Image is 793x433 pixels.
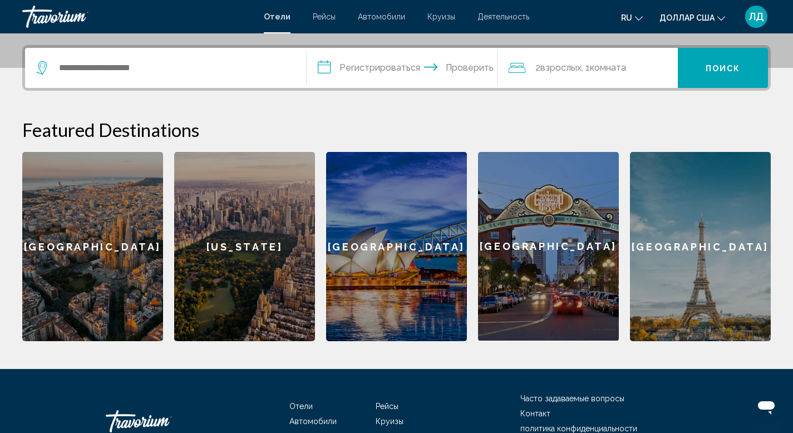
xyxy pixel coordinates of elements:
font: ru [621,13,632,22]
h2: Featured Destinations [22,119,771,141]
button: Поиск [678,48,768,88]
a: Автомобили [289,417,337,426]
a: Контакт [520,409,550,418]
a: Круизы [427,12,455,21]
a: [GEOGRAPHIC_DATA] [326,152,467,341]
a: Автомобили [358,12,405,21]
font: 2 [535,62,540,73]
font: комната [590,62,626,73]
button: Путешественники: 2 взрослых, 0 детей [498,48,678,88]
a: Отели [264,12,290,21]
font: ЛД [748,11,764,22]
a: Деятельность [477,12,529,21]
a: [US_STATE] [174,152,315,341]
a: Рейсы [313,12,336,21]
a: [GEOGRAPHIC_DATA] [22,152,163,341]
a: [GEOGRAPHIC_DATA] [630,152,771,341]
a: Часто задаваемые вопросы [520,394,624,403]
button: Изменить язык [621,9,643,26]
button: Меню пользователя [742,5,771,28]
font: взрослых [540,62,582,73]
a: Рейсы [376,402,398,411]
a: Травориум [22,6,253,28]
iframe: Кнопка запуска окна обмена сообщениями [748,388,784,424]
font: , 1 [582,62,590,73]
a: Круизы [376,417,403,426]
a: политика конфиденциальности [520,424,637,433]
a: [GEOGRAPHIC_DATA] [478,152,619,341]
button: Изменить валюту [659,9,725,26]
font: доллар США [659,13,715,22]
button: Даты заезда и выезда [307,48,498,88]
font: Поиск [706,64,741,73]
a: Отели [289,402,313,411]
div: Виджет поиска [25,48,768,88]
